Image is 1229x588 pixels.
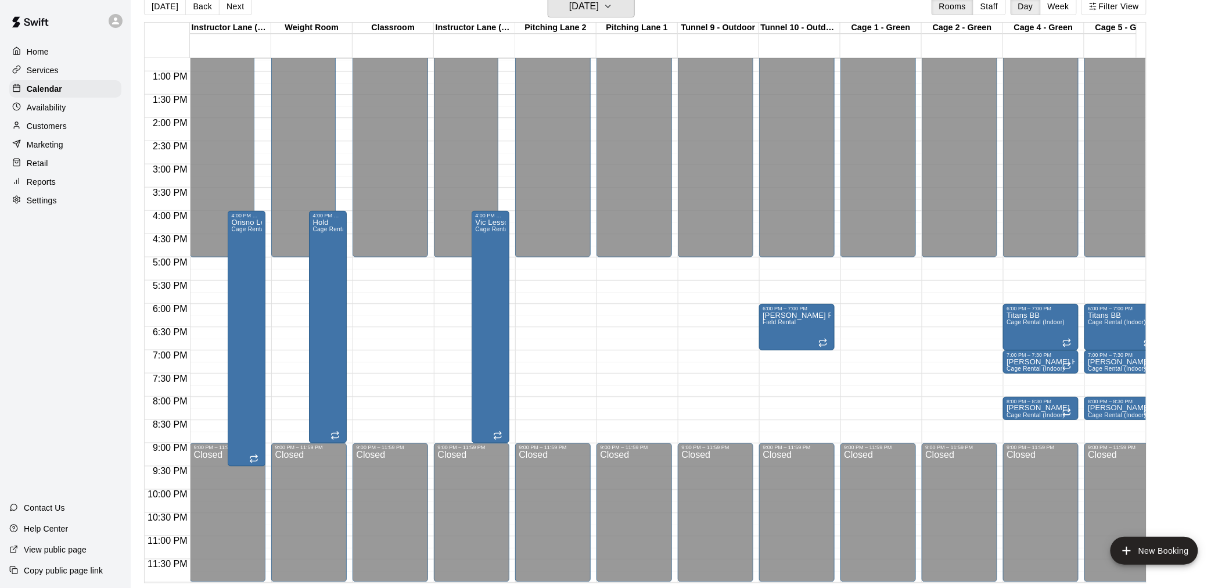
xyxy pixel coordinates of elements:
[356,445,425,451] div: 9:00 PM – 11:59 PM
[681,445,750,451] div: 9:00 PM – 11:59 PM
[27,176,56,188] p: Reports
[150,327,191,337] span: 6:30 PM
[1003,443,1079,582] div: 9:00 PM – 11:59 PM: Closed
[1084,397,1160,420] div: 8:00 PM – 8:30 PM: Steve Williams
[1003,350,1079,374] div: 7:00 PM – 7:30 PM: Steven Williams Hold
[1062,361,1072,371] span: Recurring event
[818,338,828,347] span: Recurring event
[150,467,191,476] span: 9:30 PM
[1088,451,1156,586] div: Closed
[150,257,191,267] span: 5:00 PM
[1062,338,1072,347] span: Recurring event
[1007,319,1065,325] span: Cage Rental (Indoor)
[1003,397,1079,420] div: 8:00 PM – 8:30 PM: Steve Williams
[249,454,258,464] span: Recurring event
[1062,408,1072,417] span: Recurring event
[437,445,506,451] div: 9:00 PM – 11:59 PM
[9,192,121,209] a: Settings
[763,306,831,311] div: 6:00 PM – 7:00 PM
[1088,352,1156,358] div: 7:00 PM – 7:30 PM
[678,443,753,582] div: 9:00 PM – 11:59 PM: Closed
[600,451,669,586] div: Closed
[145,536,190,546] span: 11:00 PM
[493,431,502,440] span: Recurring event
[275,451,343,586] div: Closed
[840,23,922,34] div: Cage 1 - Green
[150,188,191,198] span: 3:30 PM
[1003,23,1084,34] div: Cage 4 - Green
[1084,304,1160,350] div: 6:00 PM – 7:00 PM: Titans BB
[681,451,750,586] div: Closed
[1088,365,1146,372] span: Cage Rental (Indoor)
[515,23,596,34] div: Pitching Lane 2
[9,80,121,98] a: Calendar
[145,513,190,523] span: 10:30 PM
[27,120,67,132] p: Customers
[24,544,87,555] p: View public page
[193,451,262,586] div: Closed
[150,164,191,174] span: 3:00 PM
[190,23,271,34] div: Instructor Lane (Cage 3) - Green
[9,99,121,116] a: Availability
[1088,445,1156,451] div: 9:00 PM – 11:59 PM
[312,226,371,232] span: Cage Rental (Indoor)
[145,490,190,500] span: 10:00 PM
[922,23,1003,34] div: Cage 2 - Green
[27,64,59,76] p: Services
[271,443,347,582] div: 9:00 PM – 11:59 PM: Closed
[475,213,506,218] div: 4:00 PM – 9:00 PM
[1007,412,1065,418] span: Cage Rental (Indoor)
[24,502,65,514] p: Contact Us
[231,213,262,218] div: 4:00 PM – 9:30 PM
[596,443,672,582] div: 9:00 PM – 11:59 PM: Closed
[150,118,191,128] span: 2:00 PM
[678,23,759,34] div: Tunnel 9 - Outdoor
[309,211,347,443] div: 4:00 PM – 9:00 PM: Hold
[9,173,121,191] a: Reports
[150,420,191,430] span: 8:30 PM
[596,23,678,34] div: Pitching Lane 1
[1088,399,1156,404] div: 8:00 PM – 8:30 PM
[763,451,831,586] div: Closed
[9,136,121,153] a: Marketing
[434,23,515,34] div: Instructor Lane (Cage 8) - Outdoor
[844,445,912,451] div: 9:00 PM – 11:59 PM
[150,443,191,453] span: 9:00 PM
[844,451,912,586] div: Closed
[27,46,49,58] p: Home
[1007,365,1065,372] span: Cage Rental (Indoor)
[150,397,191,407] span: 8:00 PM
[434,443,509,582] div: 9:00 PM – 11:59 PM: Closed
[1144,408,1153,417] span: Recurring event
[9,62,121,79] a: Services
[24,523,68,535] p: Help Center
[472,211,509,443] div: 4:00 PM – 9:00 PM: Vic Lessons
[9,117,121,135] a: Customers
[515,443,591,582] div: 9:00 PM – 11:59 PM: Closed
[190,443,265,582] div: 9:00 PM – 11:59 PM: Closed
[763,445,831,451] div: 9:00 PM – 11:59 PM
[1144,361,1153,371] span: Recurring event
[150,304,191,314] span: 6:00 PM
[9,155,121,172] a: Retail
[27,83,62,95] p: Calendar
[330,431,340,440] span: Recurring event
[925,451,994,586] div: Closed
[150,374,191,383] span: 7:30 PM
[1084,23,1166,34] div: Cage 5 - Green
[150,234,191,244] span: 4:30 PM
[150,141,191,151] span: 2:30 PM
[519,451,587,586] div: Closed
[1088,319,1146,325] span: Cage Rental (Indoor)
[27,102,66,113] p: Availability
[840,443,916,582] div: 9:00 PM – 11:59 PM: Closed
[24,565,103,576] p: Copy public page link
[1007,445,1075,451] div: 9:00 PM – 11:59 PM
[763,319,796,325] span: Field Rental
[1088,306,1156,311] div: 6:00 PM – 7:00 PM
[1007,352,1075,358] div: 7:00 PM – 7:30 PM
